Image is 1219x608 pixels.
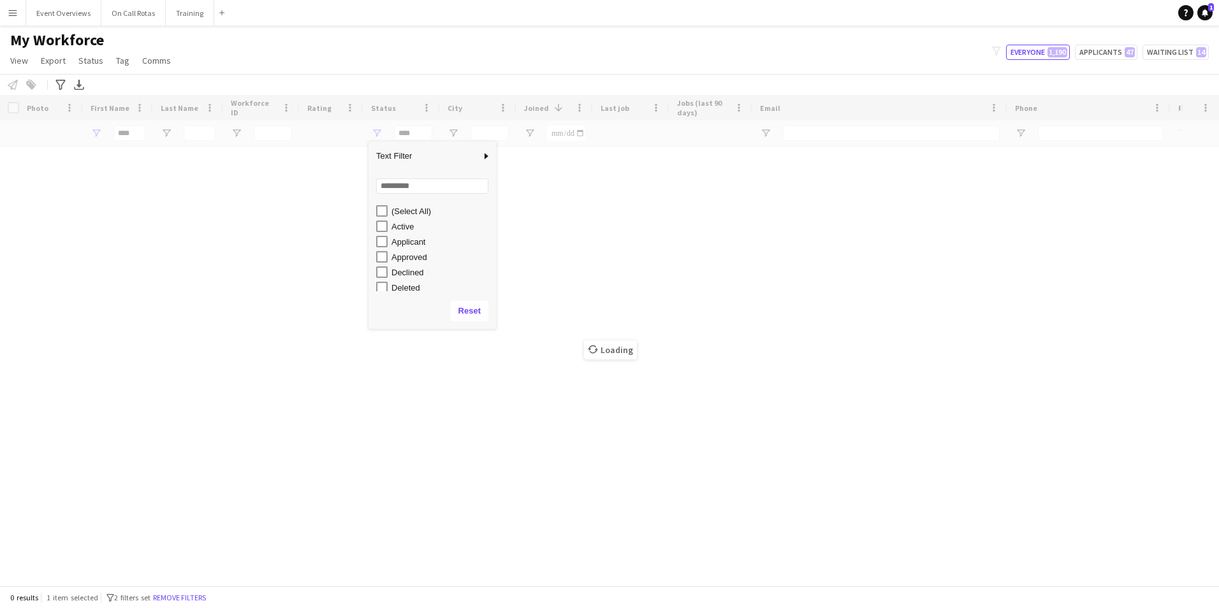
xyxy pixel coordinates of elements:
span: Tag [116,55,129,66]
a: Comms [137,52,176,69]
button: Reset [451,301,488,321]
button: Waiting list14 [1142,45,1209,60]
span: 2 filters set [114,593,150,602]
a: Tag [111,52,135,69]
div: Column Filter [369,141,496,329]
span: 1 [1208,3,1214,11]
div: Applicant [391,237,492,247]
span: Comms [142,55,171,66]
app-action-btn: Advanced filters [53,77,68,92]
div: Deleted [391,283,492,293]
span: 1,190 [1047,47,1067,57]
span: 1 item selected [47,593,98,602]
div: Filter List [369,203,496,372]
div: Active [391,222,492,231]
span: My Workforce [10,31,104,50]
span: Status [78,55,103,66]
input: Search filter values [376,178,488,194]
a: Export [36,52,71,69]
div: (Select All) [391,206,492,216]
span: Text Filter [369,145,481,167]
a: View [5,52,33,69]
a: Status [73,52,108,69]
button: On Call Rotas [101,1,166,25]
button: Applicants47 [1075,45,1137,60]
app-action-btn: Export XLSX [71,77,87,92]
button: Everyone1,190 [1006,45,1070,60]
span: 14 [1196,47,1206,57]
div: Declined [391,268,492,277]
a: 1 [1197,5,1213,20]
span: Export [41,55,66,66]
div: Approved [391,252,492,262]
button: Remove filters [150,591,208,605]
span: 47 [1125,47,1135,57]
span: View [10,55,28,66]
span: Loading [584,340,637,359]
button: Event Overviews [26,1,101,25]
button: Training [166,1,214,25]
